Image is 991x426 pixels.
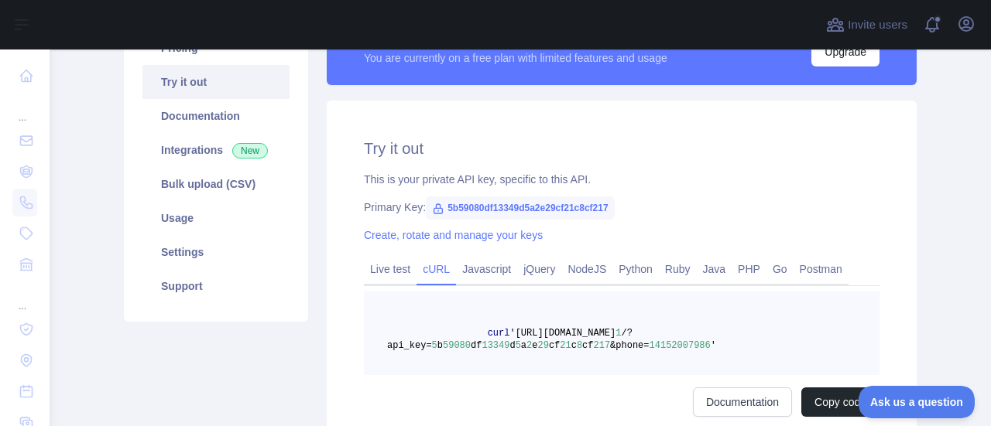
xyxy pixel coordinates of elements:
span: '[URL][DOMAIN_NAME] [509,328,616,339]
span: a [521,340,526,351]
a: Javascript [456,257,517,281]
iframe: Toggle Customer Support [859,386,976,418]
span: 13349 [482,340,509,351]
div: Primary Key: [364,199,880,215]
a: Python [612,257,659,281]
a: Postman [794,257,849,281]
a: Go [766,257,794,281]
span: 21 [560,340,571,351]
span: New [232,143,268,158]
a: Support [142,269,290,303]
button: Copy code [801,387,880,417]
span: 5 [516,340,521,351]
span: 1 [616,328,621,339]
span: 5b59080df13349d5a2e29cf21c8cf217 [426,196,615,220]
span: cf [582,340,593,351]
a: Usage [142,201,290,235]
span: &phone= [610,340,649,351]
a: Java [697,257,732,281]
span: ' [711,340,716,351]
span: 8 [577,340,582,351]
a: PHP [732,257,766,281]
span: 2 [526,340,532,351]
span: 5 [432,340,437,351]
span: d [509,340,515,351]
a: Create, rotate and manage your keys [364,229,543,241]
span: 29 [537,340,548,351]
a: jQuery [517,257,561,281]
span: c [571,340,577,351]
a: Try it out [142,65,290,99]
a: Live test [364,257,417,281]
a: Settings [142,235,290,269]
span: e [532,340,537,351]
button: Upgrade [811,37,880,66]
span: Invite users [848,16,907,34]
span: 14152007986 [650,340,711,351]
button: Invite users [823,12,910,37]
span: 59080 [443,340,471,351]
span: curl [488,328,510,339]
span: df [471,340,482,351]
a: Ruby [659,257,697,281]
div: ... [12,281,37,312]
div: ... [12,93,37,124]
h2: Try it out [364,138,880,159]
a: cURL [417,257,456,281]
span: cf [549,340,560,351]
div: This is your private API key, specific to this API. [364,172,880,187]
span: b [437,340,443,351]
div: You are currently on a free plan with limited features and usage [364,50,667,66]
a: Documentation [142,99,290,133]
a: Documentation [693,387,792,417]
a: NodeJS [561,257,612,281]
a: Integrations New [142,133,290,167]
span: 217 [594,340,611,351]
a: Bulk upload (CSV) [142,167,290,201]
